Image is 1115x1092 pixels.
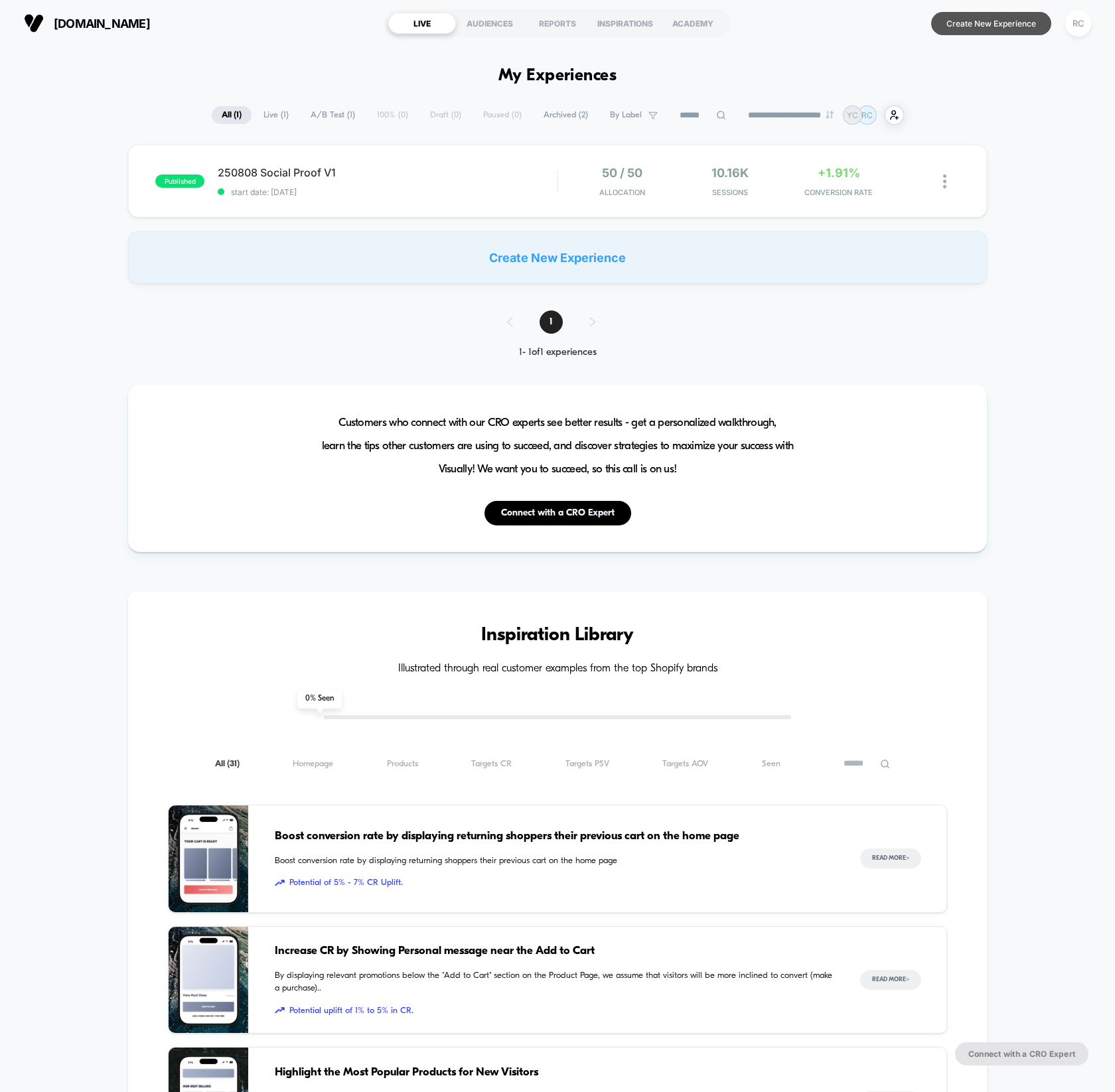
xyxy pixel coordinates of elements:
[168,663,947,675] h4: Illustrated through real customer examples from the top Shopify brands
[215,759,240,769] span: All
[169,805,248,912] img: Boost conversion rate by displaying returning shoppers their previous cart on the home page
[169,927,248,1034] img: By displaying relevant promotions below the "Add to Cart" section on the Product Page, we assume ...
[301,106,365,124] span: A/B Test ( 1 )
[293,759,333,769] span: Homepage
[275,876,834,890] span: Potential of 5% - 7% CR Uplift.
[218,166,557,179] span: 250808 Social Proof V1
[498,66,617,86] h1: My Experiences
[788,188,889,197] span: CONVERSION RATE
[275,969,834,995] span: By displaying relevant promotions below the "Add to Cart" section on the Product Page, we assume ...
[943,174,946,188] img: close
[680,188,781,197] span: Sessions
[456,13,524,34] div: AUDIENCES
[659,13,727,34] div: ACADEMY
[297,689,342,709] span: 0 % Seen
[471,759,512,769] span: Targets CR
[494,347,622,358] div: 1 - 1 of 1 experiences
[20,13,154,34] button: [DOMAIN_NAME]
[847,110,858,120] p: YC
[412,295,447,310] div: Duration
[380,295,410,310] div: Current time
[155,174,204,188] span: published
[269,144,301,176] button: Play, NEW DEMO 2025-VEED.mp4
[610,110,642,120] span: By Label
[826,111,834,119] img: end
[1065,11,1091,36] div: RC
[275,943,834,960] span: Increase CR by Showing Personal message near the Add to Cart
[275,1064,834,1081] span: Highlight the Most Popular Products for New Visitors
[128,231,987,284] div: Create New Experience
[534,106,598,124] span: Archived ( 2 )
[602,166,642,180] span: 50 / 50
[524,13,591,34] div: REPORTS
[212,106,252,124] span: All ( 1 )
[54,17,150,31] span: [DOMAIN_NAME]
[218,187,557,197] span: start date: [DATE]
[565,759,609,769] span: Targets PSV
[275,1004,834,1018] span: Potential uplift of 1% to 5% in CR.
[10,274,561,287] input: Seek
[861,110,873,120] p: RC
[484,501,631,525] button: Connect with a CRO Expert
[473,297,513,309] input: Volume
[387,759,418,769] span: Products
[860,849,921,868] button: Read More>
[322,411,794,481] span: Customers who connect with our CRO experts see better results - get a personalized walkthrough, l...
[254,106,299,124] span: Live ( 1 )
[540,310,563,334] span: 1
[1061,10,1095,37] button: RC
[955,1042,1088,1065] button: Connect with a CRO Expert
[711,166,749,180] span: 10.16k
[168,625,947,646] h3: Inspiration Library
[227,760,240,768] span: ( 31 )
[662,759,708,769] span: Targets AOV
[7,292,28,313] button: Play, NEW DEMO 2025-VEED.mp4
[599,188,645,197] span: Allocation
[591,13,659,34] div: INSPIRATIONS
[275,828,834,845] span: Boost conversion rate by displaying returning shoppers their previous cart on the home page
[24,13,44,33] img: Visually logo
[275,854,834,868] span: Boost conversion rate by displaying returning shoppers their previous cart on the home page
[818,166,860,180] span: +1.91%
[388,13,456,34] div: LIVE
[931,12,1051,35] button: Create New Experience
[860,970,921,990] button: Read More>
[762,759,780,769] span: Seen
